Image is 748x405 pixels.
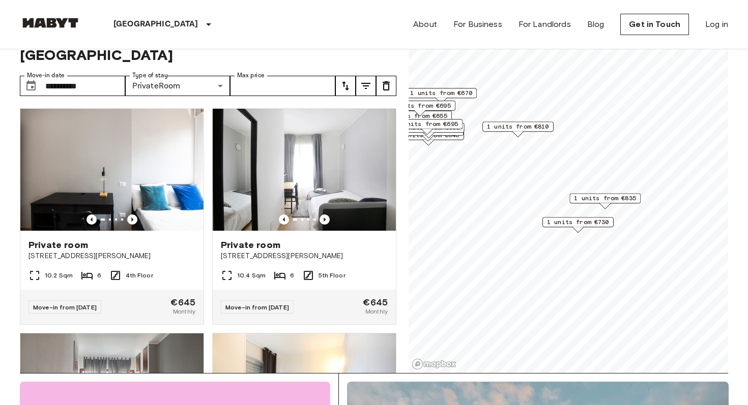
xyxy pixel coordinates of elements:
span: 10.4 Sqm [237,271,266,280]
img: Marketing picture of unit IT-14-111-001-002 [20,109,204,231]
span: [STREET_ADDRESS][PERSON_NAME] [221,251,388,261]
a: Get in Touch [620,14,689,35]
label: Move-in date [27,71,65,80]
span: 6 [290,271,294,280]
span: 1 units from €835 [574,194,636,203]
span: €645 [170,298,195,307]
div: Map marker [381,111,452,127]
div: Map marker [391,119,463,135]
label: Type of stay [132,71,168,80]
span: Move-in from [DATE] [225,303,289,311]
button: Previous image [87,214,97,225]
div: Map marker [542,217,614,233]
div: Map marker [393,130,464,146]
button: Previous image [279,214,289,225]
button: Previous image [320,214,330,225]
a: Mapbox logo [412,358,456,370]
div: Map marker [392,126,464,141]
img: Marketing picture of unit IT-14-107-001-002 [213,109,396,231]
span: 1 units from €670 [410,88,472,98]
div: Map marker [482,121,554,137]
span: [STREET_ADDRESS][PERSON_NAME] [28,251,195,261]
button: tune [356,76,376,96]
div: Map marker [384,101,455,116]
img: Habyt [20,18,81,28]
span: 1 units from €730 [547,217,609,227]
button: tune [376,76,396,96]
span: Move-in from [DATE] [33,303,97,311]
p: [GEOGRAPHIC_DATA] [113,18,198,30]
span: 4th Floor [126,271,153,280]
button: Previous image [127,214,137,225]
a: For Business [453,18,502,30]
canvas: Map [409,17,728,373]
div: PrivateRoom [125,76,231,96]
div: Map marker [569,193,641,209]
a: Log in [705,18,728,30]
span: 1 units from €695 [389,101,451,110]
button: tune [335,76,356,96]
div: Map marker [393,122,465,138]
span: Monthly [173,307,195,316]
span: Private room [28,239,88,251]
span: 10.2 Sqm [45,271,73,280]
a: For Landlords [519,18,571,30]
span: 6 [97,271,101,280]
button: Choose date, selected date is 1 Sep 2025 [21,76,41,96]
span: Monthly [365,307,388,316]
div: Map marker [406,88,477,104]
span: 5th Floor [319,271,345,280]
a: Marketing picture of unit IT-14-111-001-002Previous imagePrevious imagePrivate room[STREET_ADDRES... [20,108,204,325]
label: Max price [237,71,265,80]
span: 1 units from €695 [396,119,458,129]
span: Private room [221,239,280,251]
span: €645 [363,298,388,307]
span: 1 units from €810 [487,122,549,131]
a: Marketing picture of unit IT-14-107-001-002Previous imagePrevious imagePrivate room[STREET_ADDRES... [212,108,396,325]
a: About [413,18,437,30]
a: Blog [587,18,605,30]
